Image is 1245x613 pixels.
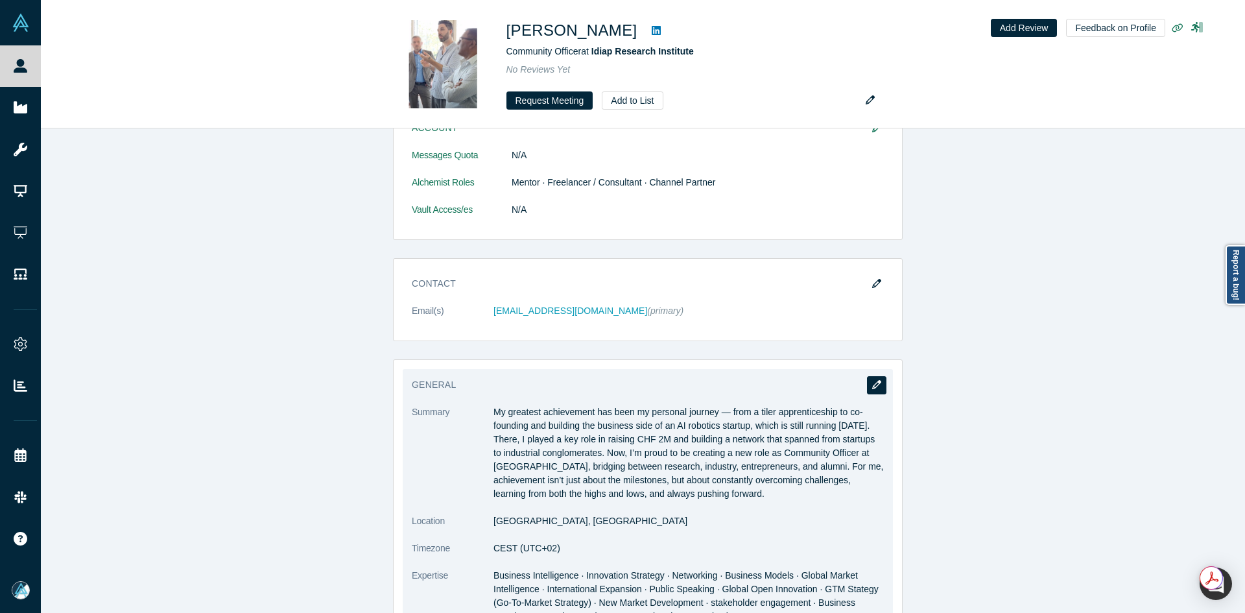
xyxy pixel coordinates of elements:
[412,405,493,514] dt: Summary
[412,176,512,203] dt: Alchemist Roles
[397,19,488,110] img: Fabien Antonatos's Profile Image
[412,277,866,291] h3: Contact
[412,514,493,542] dt: Location
[412,304,493,331] dt: Email(s)
[512,203,884,217] dd: N/A
[512,149,884,162] dd: N/A
[412,149,512,176] dt: Messages Quota
[493,542,884,555] dd: CEST (UTC+02)
[493,405,884,501] p: My greatest achievement has been my personal journey — from a tiler apprenticeship to co-founding...
[506,19,637,42] h1: [PERSON_NAME]
[512,176,884,189] dd: Mentor · Freelancer / Consultant · Channel Partner
[506,46,694,56] span: Community Officer at
[602,91,663,110] button: Add to List
[647,306,683,316] span: (primary)
[412,203,512,230] dt: Vault Access/es
[1066,19,1165,37] button: Feedback on Profile
[412,542,493,569] dt: Timezone
[493,306,647,316] a: [EMAIL_ADDRESS][DOMAIN_NAME]
[991,19,1058,37] button: Add Review
[506,91,593,110] button: Request Meeting
[591,46,694,56] a: Idiap Research Institute
[12,14,30,32] img: Alchemist Vault Logo
[412,378,866,392] h3: General
[12,581,30,599] img: Mia Scott's Account
[493,514,884,528] dd: [GEOGRAPHIC_DATA], [GEOGRAPHIC_DATA]
[412,121,866,135] h3: Account
[506,64,571,75] span: No Reviews Yet
[1226,245,1245,305] a: Report a bug!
